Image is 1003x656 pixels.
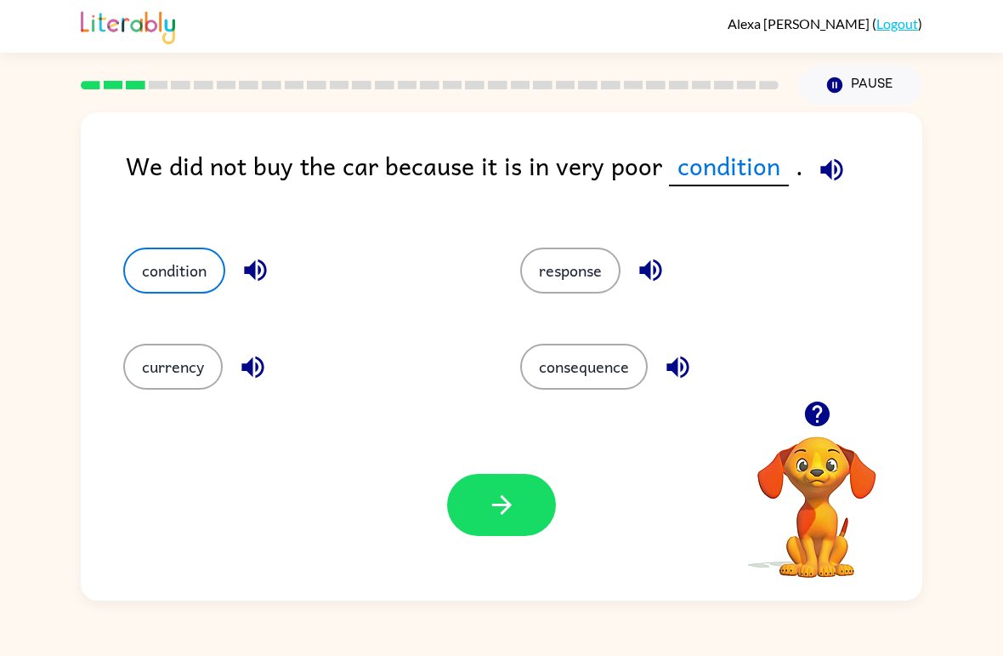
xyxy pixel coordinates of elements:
img: Literably [81,7,175,44]
button: condition [123,248,225,294]
button: Pause [799,66,922,105]
a: Logout [876,15,918,31]
button: currency [123,344,223,390]
video: Your browser must support playing .mp4 files to use Literably. Please try using another browser. [732,410,902,580]
span: condition [669,146,789,186]
div: We did not buy the car because it is in very poor . [126,146,922,214]
div: ( ) [728,15,922,31]
button: response [520,248,620,294]
button: consequence [520,344,648,390]
span: Alexa [PERSON_NAME] [728,15,872,31]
